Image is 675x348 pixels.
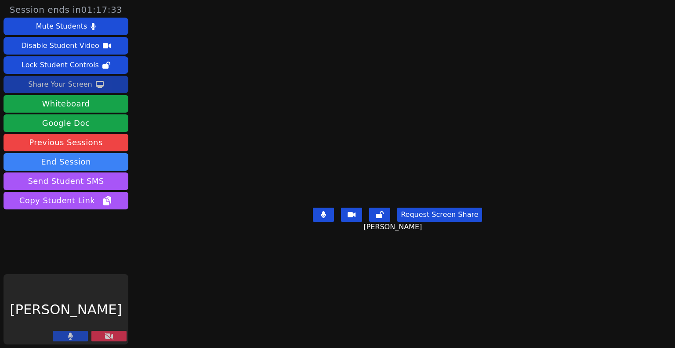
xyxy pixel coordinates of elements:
div: Mute Students [36,19,87,33]
time: 01:17:33 [81,4,123,15]
button: Share Your Screen [4,76,128,93]
button: Whiteboard [4,95,128,113]
span: [PERSON_NAME] [363,222,424,232]
a: Previous Sessions [4,134,128,151]
button: Send Student SMS [4,172,128,190]
div: Lock Student Controls [22,58,99,72]
span: Copy Student Link [19,194,112,207]
span: Session ends in [10,4,123,16]
button: Mute Students [4,18,128,35]
div: [PERSON_NAME] [4,274,128,344]
button: Lock Student Controls [4,56,128,74]
button: End Session [4,153,128,171]
a: Google Doc [4,114,128,132]
div: Disable Student Video [21,39,99,53]
button: Disable Student Video [4,37,128,55]
button: Copy Student Link [4,192,128,209]
button: Request Screen Share [397,208,482,222]
div: Share Your Screen [28,77,92,92]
